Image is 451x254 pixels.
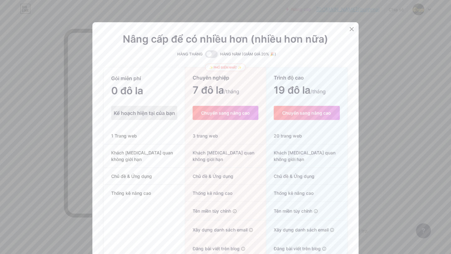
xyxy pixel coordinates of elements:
font: Thống kê nâng cao [111,190,151,196]
font: Kế hoạch hiện tại của bạn [114,110,175,116]
font: Xây dựng danh sách email [193,227,247,232]
font: HÀNG NĂM (GIẢM GIÁ 20% 🎉) [220,52,276,56]
font: 0 đô la [111,85,143,97]
font: Chuyên nghiệp [193,75,229,81]
font: Nâng cấp để có nhiều hơn (nhiều hơn nữa) [123,33,328,45]
font: 3 trang web [193,133,218,138]
font: Khách [MEDICAL_DATA] quan không giới hạn [111,150,173,162]
font: Trình độ cao [274,75,304,81]
button: Chuyển sang nâng cao [193,106,258,120]
font: Thống kê nâng cao [274,190,314,196]
font: 20 trang web [274,133,302,138]
font: 1 Trang web [111,133,137,138]
font: Xây dựng danh sách email [274,227,329,232]
font: /tháng [310,88,326,95]
font: Chủ đề & Ứng dụng [111,174,152,179]
font: Chuyển sang nâng cao [282,110,331,116]
font: 7 đô la [193,84,224,96]
font: 19 đô la [274,84,310,96]
font: ✨ Phổ biến nhất ✨ [209,65,241,69]
font: /tháng [224,88,239,95]
font: Khách [MEDICAL_DATA] quan không giới hạn [274,150,335,162]
font: Đăng bài viết trên blog [274,246,321,251]
font: Chuyển sang nâng cao [201,110,250,116]
font: Tên miền tùy chỉnh [193,208,231,214]
font: Thống kê nâng cao [193,190,232,196]
font: Đăng bài viết trên blog [193,246,240,251]
font: Chủ đề & Ứng dụng [193,174,233,179]
font: Chủ đề & Ứng dụng [274,174,314,179]
font: Khách [MEDICAL_DATA] quan không giới hạn [193,150,254,162]
button: Chuyển sang nâng cao [274,106,340,120]
font: HÀNG THÁNG [177,52,203,56]
font: Tên miền tùy chỉnh [274,208,312,214]
font: Gói miễn phí [111,75,141,81]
